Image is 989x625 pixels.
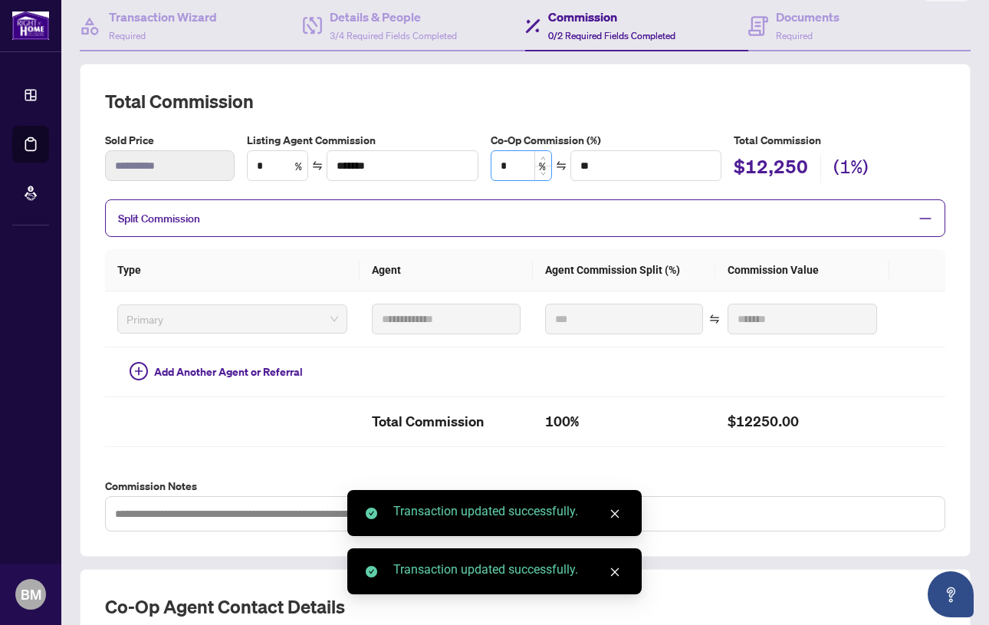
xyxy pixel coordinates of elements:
span: Add Another Agent or Referral [154,363,303,380]
h2: $12250.00 [728,410,877,434]
label: Sold Price [105,132,235,149]
th: Agent Commission Split (%) [533,249,715,291]
span: 0/2 Required Fields Completed [548,30,675,41]
th: Commission Value [715,249,889,291]
span: plus-circle [130,362,148,380]
h4: Commission [548,8,675,26]
h2: Total Commission [372,410,521,434]
a: Close [606,505,623,522]
span: check-circle [366,508,377,519]
span: swap [312,160,323,171]
h2: (1%) [833,154,869,183]
span: minus [918,212,932,225]
h4: Details & People [330,8,457,26]
label: Co-Op Commission (%) [491,132,722,149]
span: Primary [127,308,338,331]
h2: $12,250 [734,154,808,183]
h2: Total Commission [105,89,945,113]
th: Agent [360,249,534,291]
span: Decrease Value [534,166,551,180]
span: swap [556,160,567,171]
h2: 100% [545,410,703,434]
span: up [540,156,546,161]
h4: Documents [776,8,839,26]
span: close [609,567,620,577]
label: Commission Notes [105,478,945,495]
h5: Total Commission [734,132,945,149]
span: BM [21,584,41,605]
label: Listing Agent Commission [247,132,478,149]
img: logo [12,12,49,40]
span: Split Commission [118,212,200,225]
a: Close [606,564,623,581]
h4: Transaction Wizard [109,8,217,26]
button: Open asap [928,571,974,617]
span: 3/4 Required Fields Completed [330,30,457,41]
span: Increase Value [534,151,551,166]
h2: Co-op Agent Contact Details [105,594,945,619]
span: swap [709,314,720,324]
span: close [609,508,620,519]
span: check-circle [366,566,377,577]
div: Transaction updated successfully. [393,561,623,579]
div: Split Commission [105,199,945,237]
th: Type [105,249,360,291]
div: Transaction updated successfully. [393,502,623,521]
button: Add Another Agent or Referral [117,360,315,384]
span: down [540,171,546,176]
span: Required [109,30,146,41]
span: Required [776,30,813,41]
